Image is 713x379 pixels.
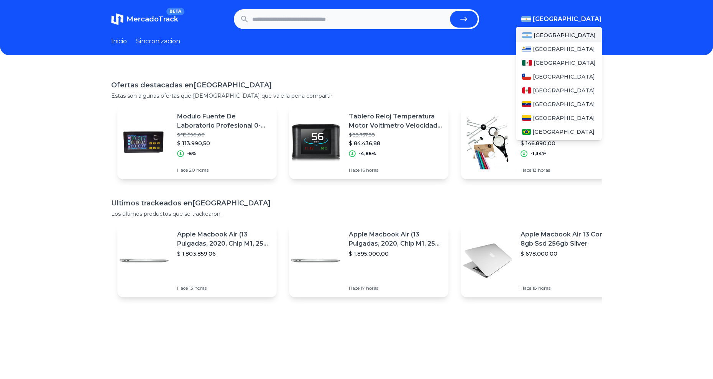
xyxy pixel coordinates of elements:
span: MercadoTrack [127,15,178,23]
p: $ 119.990,00 [177,132,271,138]
img: Argentina [521,16,531,22]
img: Featured image [461,116,514,169]
span: [GEOGRAPHIC_DATA] [532,128,595,136]
h1: Ultimos trackeados en [GEOGRAPHIC_DATA] [111,198,602,208]
p: Hace 17 horas [349,285,442,291]
a: Brasil[GEOGRAPHIC_DATA] [516,125,602,139]
span: [GEOGRAPHIC_DATA] [533,15,602,24]
a: Featured imageApple Macbook Air (13 Pulgadas, 2020, Chip M1, 256 Gb De Ssd, 8 Gb De Ram) - Plata$... [117,224,277,297]
img: Featured image [461,234,514,287]
a: Inicio [111,37,127,46]
img: Featured image [289,234,343,287]
img: Brasil [522,129,531,135]
p: -1,34% [531,151,547,157]
p: $ 1.895.000,00 [349,250,442,258]
a: Uruguay[GEOGRAPHIC_DATA] [516,42,602,56]
span: [GEOGRAPHIC_DATA] [534,31,596,39]
span: [GEOGRAPHIC_DATA] [533,73,595,80]
span: [GEOGRAPHIC_DATA] [534,59,596,67]
p: Hace 16 horas [349,167,442,173]
p: -5% [187,151,196,157]
a: Peru[GEOGRAPHIC_DATA] [516,84,602,97]
img: Venezuela [522,101,531,107]
p: Apple Macbook Air (13 Pulgadas, 2020, Chip M1, 256 Gb De Ssd, 8 Gb De Ram) - Plata [177,230,271,248]
a: Featured imageApple Macbook Air 13 Core I5 8gb Ssd 256gb Silver$ 678.000,00Hace 18 horas [461,224,620,297]
p: Hace 18 horas [521,285,614,291]
a: Argentina[GEOGRAPHIC_DATA] [516,28,602,42]
a: Featured imageOvillador Devanadora Manual + Aguja [PERSON_NAME] De Regalo$ 148.890,00$ 146.890,00... [461,106,620,179]
a: Featured imageTablero Reloj Temperatura Motor Voltimetro Velocidad Obd2$ 88.737,88$ 84.436,88-4,8... [289,106,449,179]
img: Chile [522,74,531,80]
a: Mexico[GEOGRAPHIC_DATA] [516,56,602,70]
p: Los ultimos productos que se trackearon. [111,210,602,218]
h1: Ofertas destacadas en [GEOGRAPHIC_DATA] [111,80,602,90]
p: Tablero Reloj Temperatura Motor Voltimetro Velocidad Obd2 [349,112,442,130]
a: Featured imageModulo Fuente De Laboratorio Profesional 0-60v 0-5a Wdps6005$ 119.990,00$ 113.990,5... [117,106,277,179]
img: Mexico [522,60,532,66]
span: BETA [166,8,184,15]
a: Venezuela[GEOGRAPHIC_DATA] [516,97,602,111]
p: Estas son algunas ofertas que [DEMOGRAPHIC_DATA] que vale la pena compartir. [111,92,602,100]
a: Sincronizacion [136,37,180,46]
img: Colombia [522,115,531,121]
p: $ 146.890,00 [521,139,614,147]
img: Featured image [117,116,171,169]
p: $ 113.990,50 [177,139,271,147]
img: Uruguay [522,46,531,52]
a: Featured imageApple Macbook Air (13 Pulgadas, 2020, Chip M1, 256 Gb De Ssd, 8 Gb De Ram) - Plata$... [289,224,449,297]
span: [GEOGRAPHIC_DATA] [533,114,595,122]
a: Chile[GEOGRAPHIC_DATA] [516,70,602,84]
span: [GEOGRAPHIC_DATA] [533,45,595,53]
p: $ 84.436,88 [349,139,442,147]
p: $ 88.737,88 [349,132,442,138]
p: Hace 13 horas [177,285,271,291]
img: Featured image [117,234,171,287]
img: Argentina [522,32,532,38]
p: Hace 13 horas [521,167,614,173]
img: Featured image [289,116,343,169]
p: Apple Macbook Air 13 Core I5 8gb Ssd 256gb Silver [521,230,614,248]
p: Modulo Fuente De Laboratorio Profesional 0-60v 0-5a Wdps6005 [177,112,271,130]
p: $ 1.803.859,06 [177,250,271,258]
p: Hace 20 horas [177,167,271,173]
p: -4,85% [359,151,376,157]
span: [GEOGRAPHIC_DATA] [533,87,595,94]
a: Colombia[GEOGRAPHIC_DATA] [516,111,602,125]
img: MercadoTrack [111,13,123,25]
a: MercadoTrackBETA [111,13,178,25]
img: Peru [522,87,531,94]
p: $ 678.000,00 [521,250,614,258]
p: Apple Macbook Air (13 Pulgadas, 2020, Chip M1, 256 Gb De Ssd, 8 Gb De Ram) - Plata [349,230,442,248]
button: [GEOGRAPHIC_DATA] [521,15,602,24]
span: [GEOGRAPHIC_DATA] [533,100,595,108]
